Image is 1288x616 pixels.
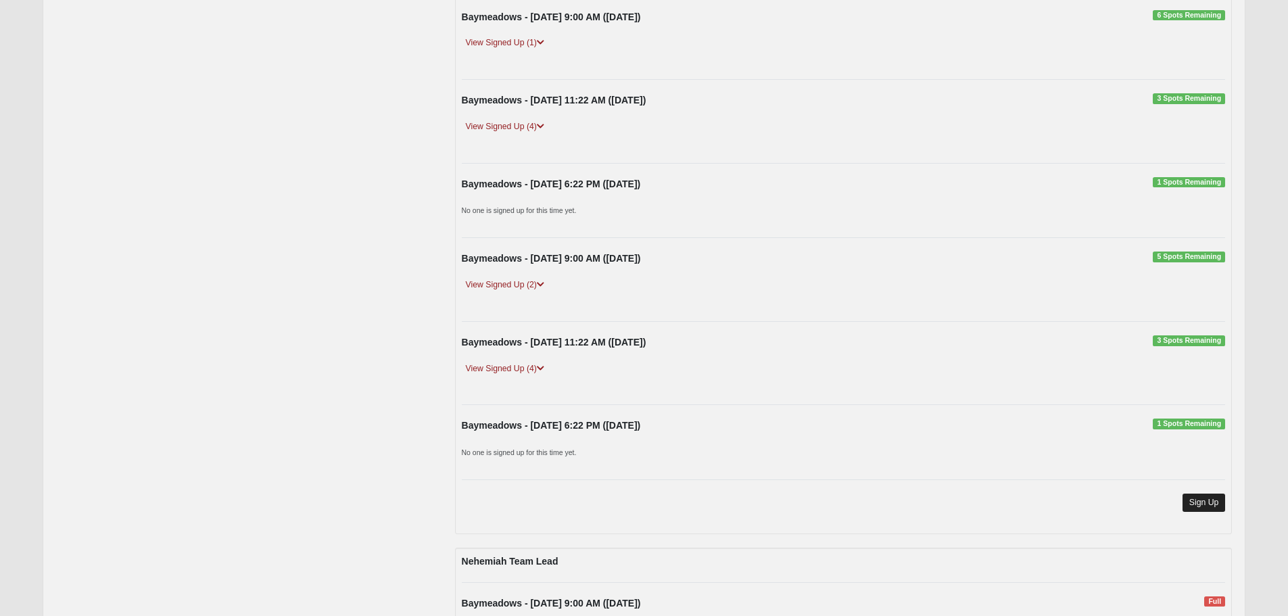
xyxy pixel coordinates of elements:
strong: Nehemiah Team Lead [462,556,558,567]
a: View Signed Up (1) [462,36,548,50]
span: 3 Spots Remaining [1153,93,1225,104]
a: Sign Up [1183,494,1226,512]
span: 3 Spots Remaining [1153,335,1225,346]
a: View Signed Up (4) [462,362,548,376]
strong: Baymeadows - [DATE] 9:00 AM ([DATE]) [462,253,641,264]
span: 5 Spots Remaining [1153,252,1225,262]
strong: Baymeadows - [DATE] 9:00 AM ([DATE]) [462,598,641,609]
span: 6 Spots Remaining [1153,10,1225,21]
strong: Baymeadows - [DATE] 6:22 PM ([DATE]) [462,179,641,189]
span: 1 Spots Remaining [1153,419,1225,429]
strong: Baymeadows - [DATE] 6:22 PM ([DATE]) [462,420,641,431]
strong: Baymeadows - [DATE] 11:22 AM ([DATE]) [462,95,646,105]
a: View Signed Up (4) [462,120,548,134]
strong: Baymeadows - [DATE] 9:00 AM ([DATE]) [462,11,641,22]
span: Full [1204,596,1225,607]
a: View Signed Up (2) [462,278,548,292]
small: No one is signed up for this time yet. [462,448,577,456]
strong: Baymeadows - [DATE] 11:22 AM ([DATE]) [462,337,646,348]
span: 1 Spots Remaining [1153,177,1225,188]
small: No one is signed up for this time yet. [462,206,577,214]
